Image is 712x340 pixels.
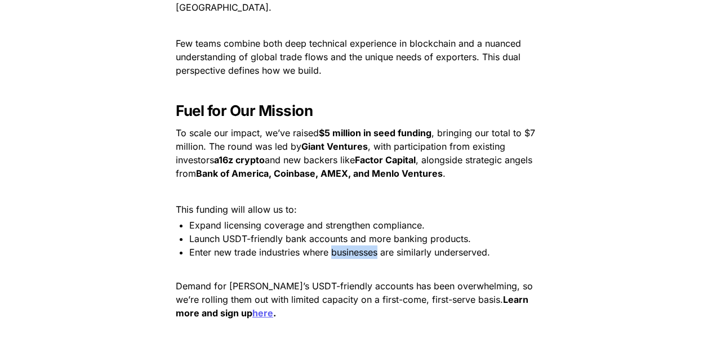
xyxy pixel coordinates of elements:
span: Launch USDT-friendly bank accounts and more banking products. [189,233,471,244]
strong: . [273,307,276,319]
span: This funding will allow us to: [176,204,297,215]
span: To scale our impact, we’ve raised [176,127,319,138]
a: here [252,307,273,319]
strong: $5 million in seed funding [319,127,431,138]
span: Enter new trade industries where businesses are similarly underserved. [189,247,490,258]
strong: Bank of America, Coinbase, AMEX, and Menlo Ventures [196,168,443,179]
span: . [443,168,446,179]
span: Few teams combine both deep technical experience in blockchain and a nuanced understanding of glo... [176,38,524,76]
strong: Factor Capital [355,154,416,165]
strong: a16z crypto [214,154,265,165]
span: Expand licensing coverage and strengthen compliance. [189,220,425,231]
span: and new backers like [265,154,355,165]
strong: Giant Ventures [301,141,368,152]
strong: Fuel for Our Mission [176,102,313,119]
span: Demand for [PERSON_NAME]’s USDT-friendly accounts has been overwhelming, so we’re rolling them ou... [176,280,536,305]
